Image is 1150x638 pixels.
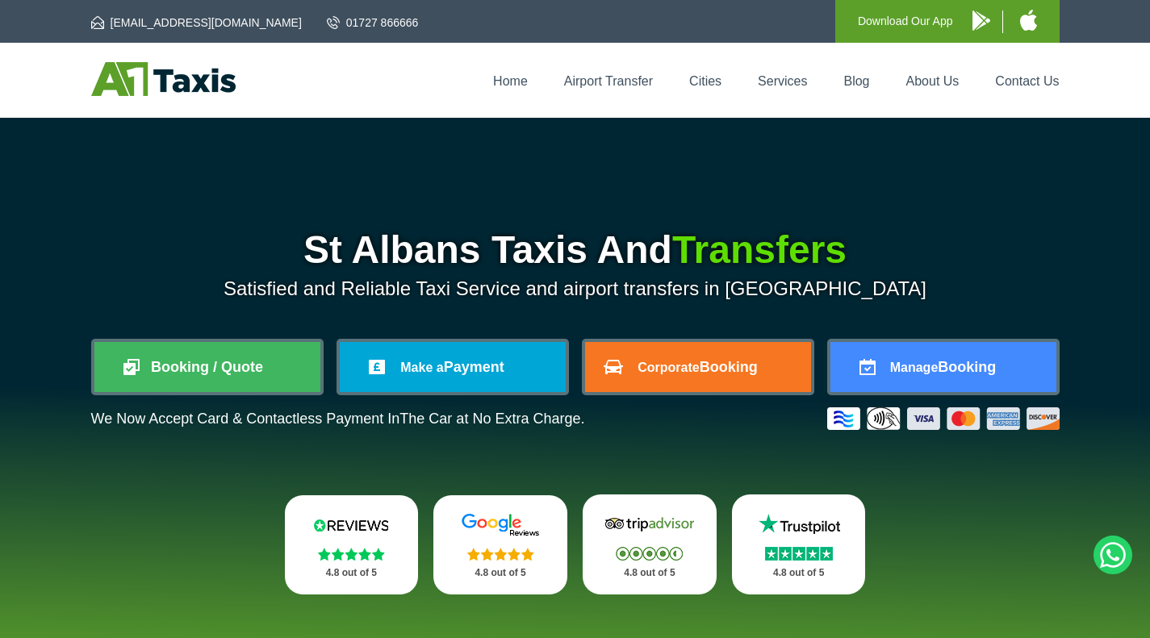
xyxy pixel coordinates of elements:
a: 01727 866666 [327,15,419,31]
span: Corporate [638,361,699,374]
a: Airport Transfer [564,74,653,88]
h1: St Albans Taxis And [91,231,1060,269]
a: Services [758,74,807,88]
span: Transfers [672,228,847,271]
span: Manage [890,361,939,374]
img: Tripadvisor [601,512,698,536]
img: A1 Taxis Android App [972,10,990,31]
span: Make a [400,361,443,374]
p: 4.8 out of 5 [750,563,848,583]
span: The Car at No Extra Charge. [399,411,584,427]
a: About Us [906,74,960,88]
a: CorporateBooking [585,342,811,392]
a: Make aPayment [340,342,566,392]
img: Stars [318,548,385,561]
img: A1 Taxis iPhone App [1020,10,1037,31]
img: Credit And Debit Cards [827,407,1060,430]
a: Home [493,74,528,88]
a: [EMAIL_ADDRESS][DOMAIN_NAME] [91,15,302,31]
p: 4.8 out of 5 [600,563,699,583]
a: Contact Us [995,74,1059,88]
p: 4.8 out of 5 [451,563,550,583]
p: 4.8 out of 5 [303,563,401,583]
img: Trustpilot [751,512,847,536]
p: We Now Accept Card & Contactless Payment In [91,411,585,427]
img: Reviews.io [303,513,399,537]
a: Booking / Quote [94,342,320,392]
a: Tripadvisor Stars 4.8 out of 5 [583,494,717,594]
a: Google Stars 4.8 out of 5 [433,495,567,594]
a: Trustpilot Stars 4.8 out of 5 [732,494,866,594]
p: Download Our App [858,11,953,31]
a: ManageBooking [830,342,1056,392]
a: Reviews.io Stars 4.8 out of 5 [285,495,419,594]
img: A1 Taxis St Albans LTD [91,62,236,96]
img: Google [452,513,549,537]
a: Blog [843,74,869,88]
p: Satisfied and Reliable Taxi Service and airport transfers in [GEOGRAPHIC_DATA] [91,277,1060,300]
img: Stars [467,548,534,561]
img: Stars [765,547,833,561]
a: Cities [689,74,721,88]
img: Stars [616,547,683,561]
